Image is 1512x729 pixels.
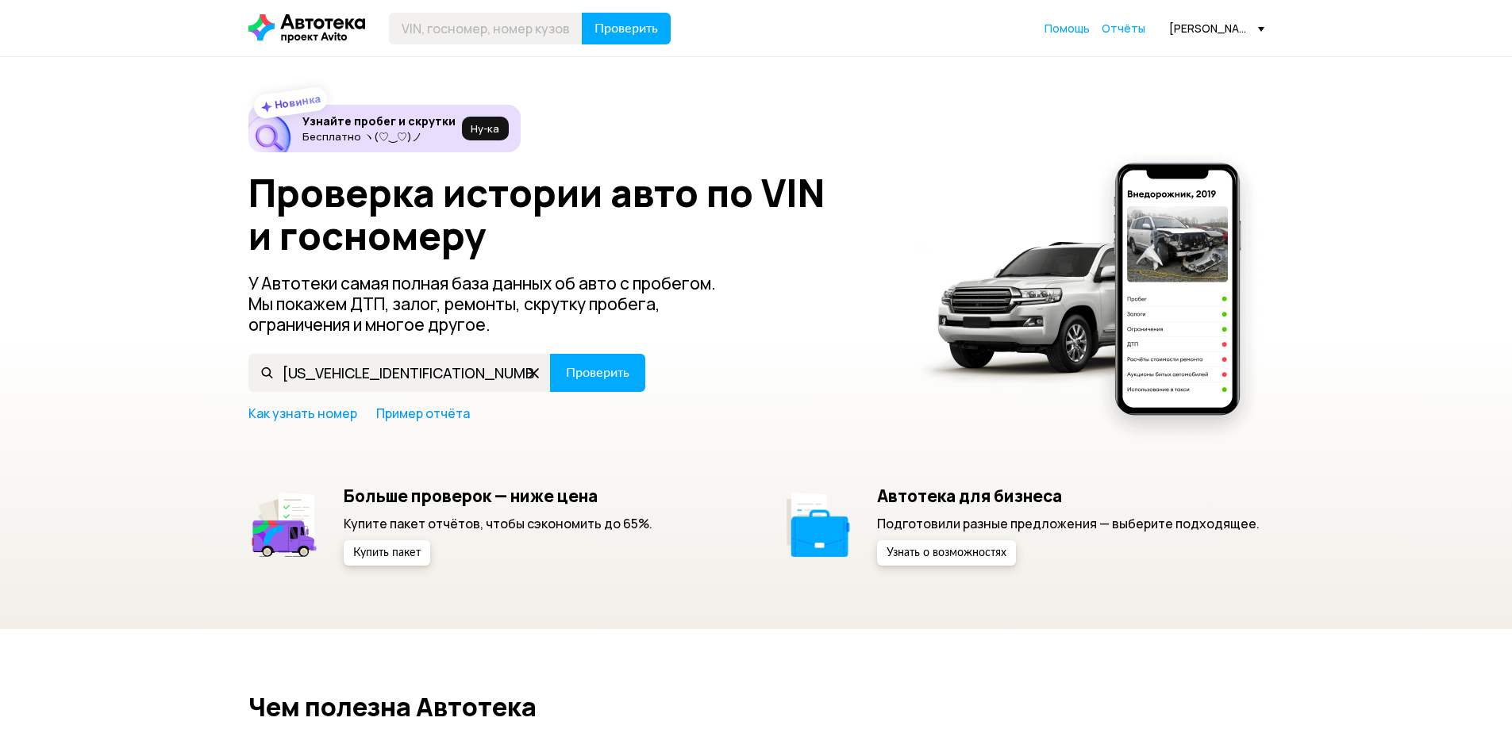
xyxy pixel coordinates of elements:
a: Как узнать номер [248,405,357,422]
a: Помощь [1045,21,1090,36]
span: Проверить [594,22,658,35]
span: Отчёты [1102,21,1145,36]
h5: Автотека для бизнеса [877,485,1260,506]
input: VIN, госномер, номер кузова [248,354,551,392]
p: Бесплатно ヽ(♡‿♡)ノ [302,130,456,143]
span: Помощь [1045,21,1090,36]
span: Проверить [566,366,629,379]
span: Купить пакет [353,547,421,558]
span: Узнать о возможностях [887,547,1006,558]
a: Пример отчёта [376,405,470,422]
strong: Новинка [273,91,321,112]
button: Проверить [550,354,645,392]
p: Подготовили разные предложения — выберите подходящее. [877,515,1260,532]
button: Узнать о возможностях [877,540,1016,566]
h5: Больше проверок — ниже цена [344,485,652,506]
span: Ну‑ка [471,122,499,135]
p: Купите пакет отчётов, чтобы сэкономить до 65%. [344,515,652,532]
input: VIN, госномер, номер кузова [389,13,583,44]
h2: Чем полезна Автотека [248,693,1264,721]
div: [PERSON_NAME][EMAIL_ADDRESS][DOMAIN_NAME] [1169,21,1264,36]
h1: Проверка истории авто по VIN и госномеру [248,171,894,257]
h6: Узнайте пробег и скрутки [302,114,456,129]
button: Купить пакет [344,540,430,566]
a: Отчёты [1102,21,1145,36]
button: Проверить [582,13,671,44]
p: У Автотеки самая полная база данных об авто с пробегом. Мы покажем ДТП, залог, ремонты, скрутку п... [248,273,742,335]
